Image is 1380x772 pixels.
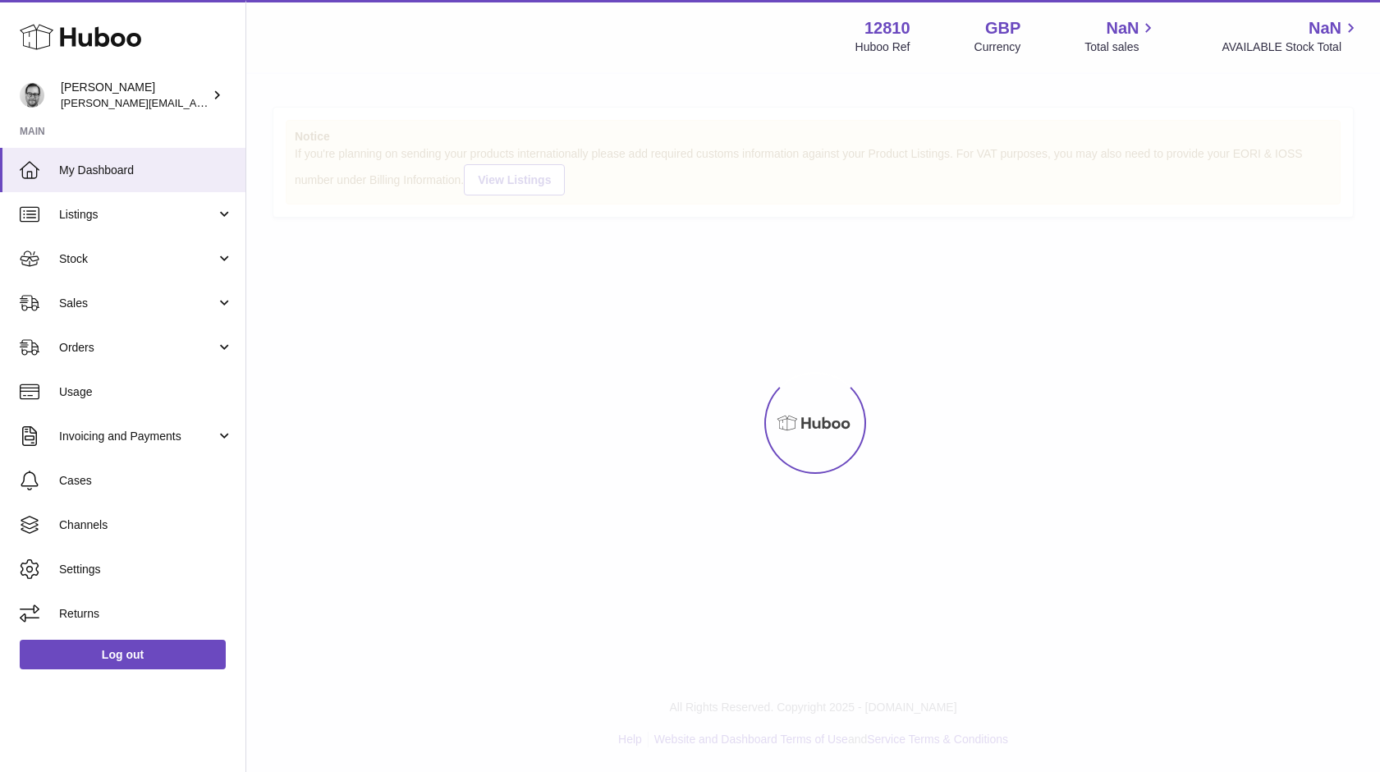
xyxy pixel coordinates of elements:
[59,429,216,444] span: Invoicing and Payments
[1106,17,1139,39] span: NaN
[1084,39,1158,55] span: Total sales
[1309,17,1341,39] span: NaN
[59,517,233,533] span: Channels
[59,340,216,356] span: Orders
[20,640,226,669] a: Log out
[1222,39,1360,55] span: AVAILABLE Stock Total
[59,207,216,223] span: Listings
[59,473,233,489] span: Cases
[61,96,329,109] span: [PERSON_NAME][EMAIL_ADDRESS][DOMAIN_NAME]
[20,83,44,108] img: alex@digidistiller.com
[985,17,1020,39] strong: GBP
[59,296,216,311] span: Sales
[855,39,910,55] div: Huboo Ref
[59,251,216,267] span: Stock
[864,17,910,39] strong: 12810
[59,562,233,577] span: Settings
[59,163,233,178] span: My Dashboard
[59,606,233,622] span: Returns
[59,384,233,400] span: Usage
[974,39,1021,55] div: Currency
[61,80,209,111] div: [PERSON_NAME]
[1084,17,1158,55] a: NaN Total sales
[1222,17,1360,55] a: NaN AVAILABLE Stock Total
